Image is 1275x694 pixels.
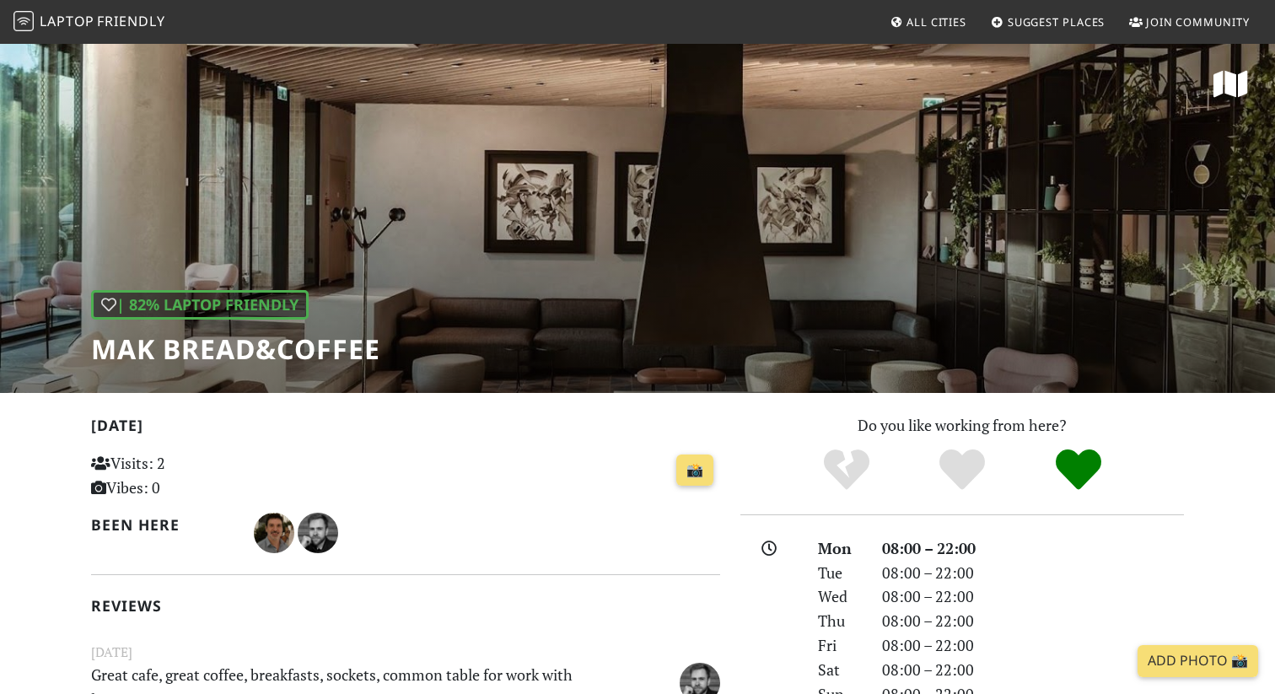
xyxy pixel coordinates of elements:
[740,413,1184,438] p: Do you like working from here?
[872,536,1194,561] div: 08:00 – 22:00
[81,642,730,663] small: [DATE]
[1122,7,1256,37] a: Join Community
[872,609,1194,633] div: 08:00 – 22:00
[254,513,294,553] img: 6624-alvaro.jpg
[91,597,720,615] h2: Reviews
[808,609,872,633] div: Thu
[1146,14,1250,30] span: Join Community
[808,658,872,682] div: Sat
[788,447,905,493] div: No
[904,447,1020,493] div: Yes
[91,417,720,441] h2: [DATE]
[906,14,966,30] span: All Cities
[298,521,338,541] span: Kirill Shmidt
[13,11,34,31] img: LaptopFriendly
[91,516,234,534] h2: Been here
[40,12,94,30] span: Laptop
[808,584,872,609] div: Wed
[808,633,872,658] div: Fri
[872,658,1194,682] div: 08:00 – 22:00
[676,455,713,487] a: 📸
[1138,645,1258,677] a: Add Photo 📸
[872,561,1194,585] div: 08:00 – 22:00
[680,670,720,691] span: Kirill Shmidt
[872,584,1194,609] div: 08:00 – 22:00
[984,7,1112,37] a: Suggest Places
[1008,14,1106,30] span: Suggest Places
[808,561,872,585] div: Tue
[91,451,288,500] p: Visits: 2 Vibes: 0
[254,521,298,541] span: Alvaro Barros
[883,7,973,37] a: All Cities
[97,12,164,30] span: Friendly
[808,536,872,561] div: Mon
[91,290,309,320] div: | 82% Laptop Friendly
[298,513,338,553] img: 5151-kirill.jpg
[872,633,1194,658] div: 08:00 – 22:00
[91,333,380,365] h1: MAK Bread&Coffee
[13,8,165,37] a: LaptopFriendly LaptopFriendly
[1020,447,1137,493] div: Definitely!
